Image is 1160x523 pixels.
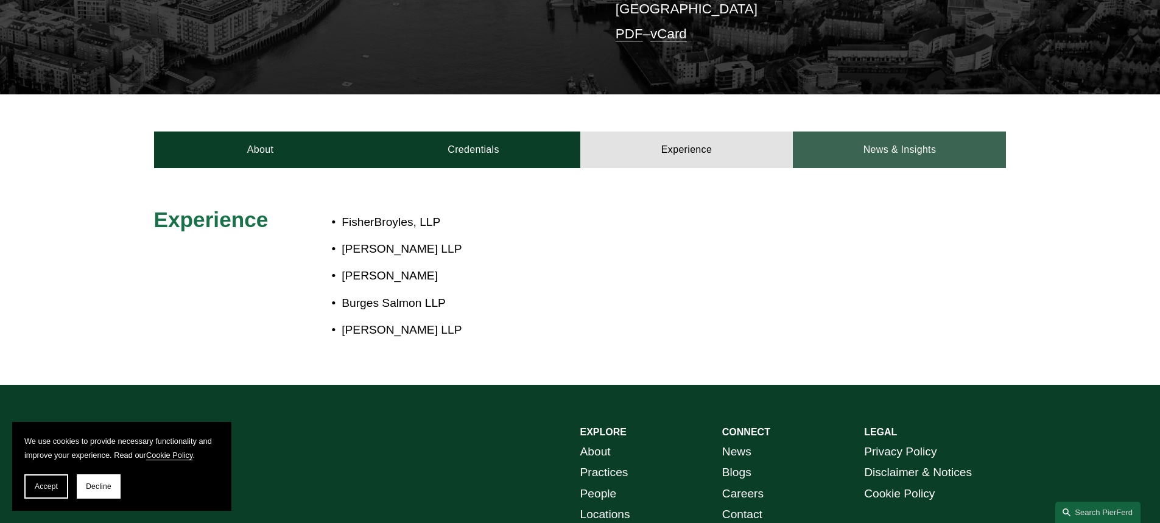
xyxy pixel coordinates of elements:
span: Experience [154,208,269,231]
a: Blogs [722,462,751,483]
a: PDF [616,26,643,41]
p: [PERSON_NAME] LLP [342,239,899,260]
p: [PERSON_NAME] LLP [342,320,899,341]
a: Cookie Policy [864,483,935,505]
button: Accept [24,474,68,499]
a: Credentials [367,132,580,168]
span: Decline [86,482,111,491]
button: Decline [77,474,121,499]
strong: EXPLORE [580,427,627,437]
a: Careers [722,483,764,505]
section: Cookie banner [12,422,231,511]
a: Experience [580,132,793,168]
p: FisherBroyles, LLP [342,212,899,233]
a: Practices [580,462,628,483]
a: About [154,132,367,168]
p: Burges Salmon LLP [342,293,899,314]
a: Disclaimer & Notices [864,462,972,483]
strong: CONNECT [722,427,770,437]
strong: LEGAL [864,427,897,437]
a: Privacy Policy [864,441,937,463]
a: News & Insights [793,132,1006,168]
a: vCard [650,26,687,41]
a: News [722,441,751,463]
p: [PERSON_NAME] [342,265,899,287]
a: About [580,441,611,463]
span: Accept [35,482,58,491]
a: Search this site [1055,502,1141,523]
a: People [580,483,617,505]
p: We use cookies to provide necessary functionality and improve your experience. Read our . [24,434,219,462]
a: Cookie Policy [146,451,193,460]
